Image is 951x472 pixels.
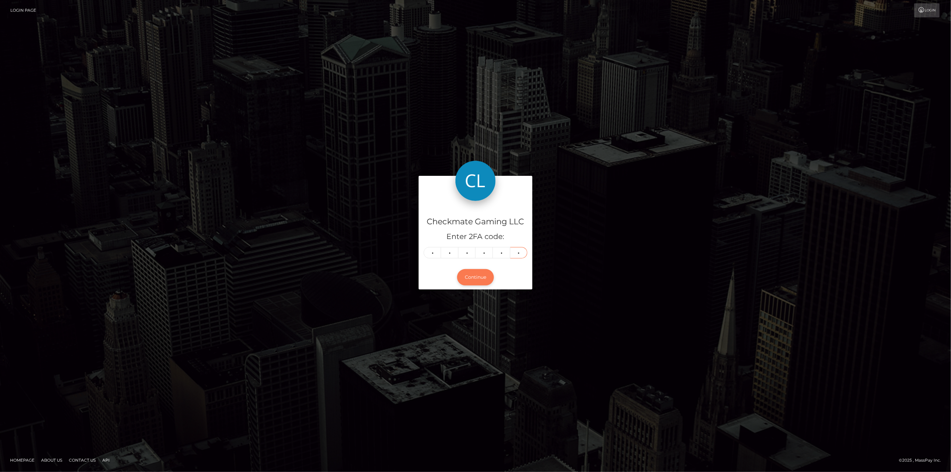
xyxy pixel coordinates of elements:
a: Login Page [10,3,36,17]
a: Homepage [7,455,37,465]
img: Checkmate Gaming LLC [455,161,496,201]
a: Contact Us [66,455,98,465]
a: API [100,455,112,465]
h5: Enter 2FA code: [424,232,527,242]
button: Continue [457,269,494,285]
a: About Us [38,455,65,465]
h4: Checkmate Gaming LLC [424,216,527,228]
a: Login [914,3,940,17]
div: © 2025 , MassPay Inc. [899,457,946,464]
